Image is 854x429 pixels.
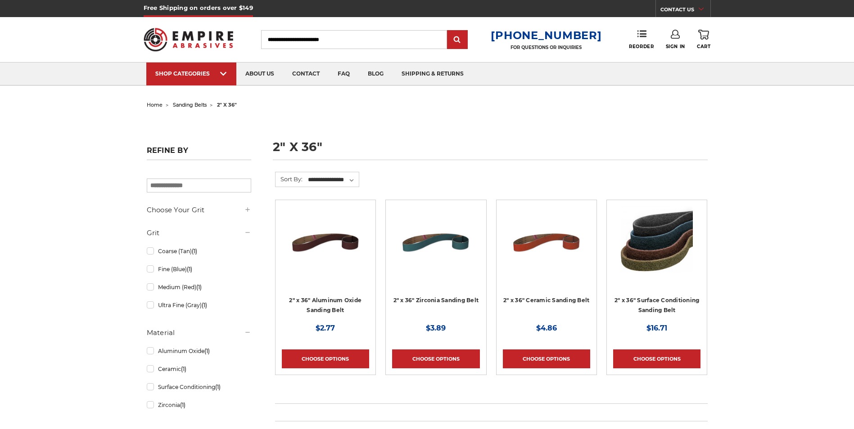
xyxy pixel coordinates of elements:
[289,206,361,278] img: 2" x 36" Aluminum Oxide Pipe Sanding Belt
[202,302,207,308] span: (1)
[187,266,192,273] span: (1)
[217,102,237,108] span: 2" x 36"
[147,279,251,295] a: Medium (Red)
[155,70,227,77] div: SHOP CATEGORIES
[660,4,710,17] a: CONTACT US
[147,297,251,313] a: Ultra Fine (Gray)
[147,102,163,108] a: home
[215,384,221,390] span: (1)
[448,31,466,49] input: Submit
[392,349,479,368] a: Choose Options
[147,205,251,215] h5: Choose Your Grit
[613,349,700,368] a: Choose Options
[283,63,329,85] a: contact
[147,397,251,413] a: Zirconia
[392,206,479,294] a: 2" x 36" Zirconia Pipe Sanding Belt
[400,206,472,278] img: 2" x 36" Zirconia Pipe Sanding Belt
[629,30,654,49] a: Reorder
[491,29,601,42] a: [PHONE_NUMBER]
[666,44,685,49] span: Sign In
[615,297,699,314] a: 2" x 36" Surface Conditioning Sanding Belt
[511,206,583,278] img: 2" x 36" Ceramic Pipe Sanding Belt
[491,45,601,50] p: FOR QUESTIONS OR INQUIRIES
[282,349,369,368] a: Choose Options
[276,172,303,186] label: Sort By:
[536,324,557,332] span: $4.86
[144,22,234,57] img: Empire Abrasives
[393,63,473,85] a: shipping & returns
[273,141,708,160] h1: 2" x 36"
[147,379,251,395] a: Surface Conditioning
[697,30,710,49] a: Cart
[147,243,251,259] a: Coarse (Tan)
[307,173,359,187] select: Sort By:
[503,206,590,294] a: 2" x 36" Ceramic Pipe Sanding Belt
[359,63,393,85] a: blog
[173,102,207,108] a: sanding belts
[147,343,251,359] a: Aluminum Oxide
[329,63,359,85] a: faq
[621,206,693,278] img: 2"x36" Surface Conditioning Sanding Belts
[236,63,283,85] a: about us
[192,248,197,255] span: (1)
[147,146,251,160] h5: Refine by
[181,366,186,372] span: (1)
[204,348,210,354] span: (1)
[503,297,589,304] a: 2" x 36" Ceramic Sanding Belt
[697,44,710,49] span: Cart
[503,349,590,368] a: Choose Options
[289,297,361,314] a: 2" x 36" Aluminum Oxide Sanding Belt
[646,324,667,332] span: $16.71
[282,206,369,294] a: 2" x 36" Aluminum Oxide Pipe Sanding Belt
[426,324,446,332] span: $3.89
[613,206,700,294] a: 2"x36" Surface Conditioning Sanding Belts
[629,44,654,49] span: Reorder
[393,297,479,304] a: 2" x 36" Zirconia Sanding Belt
[147,327,251,338] h5: Material
[147,261,251,277] a: Fine (Blue)
[147,228,251,238] h5: Grit
[196,284,202,290] span: (1)
[316,324,335,332] span: $2.77
[180,402,185,408] span: (1)
[147,361,251,377] a: Ceramic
